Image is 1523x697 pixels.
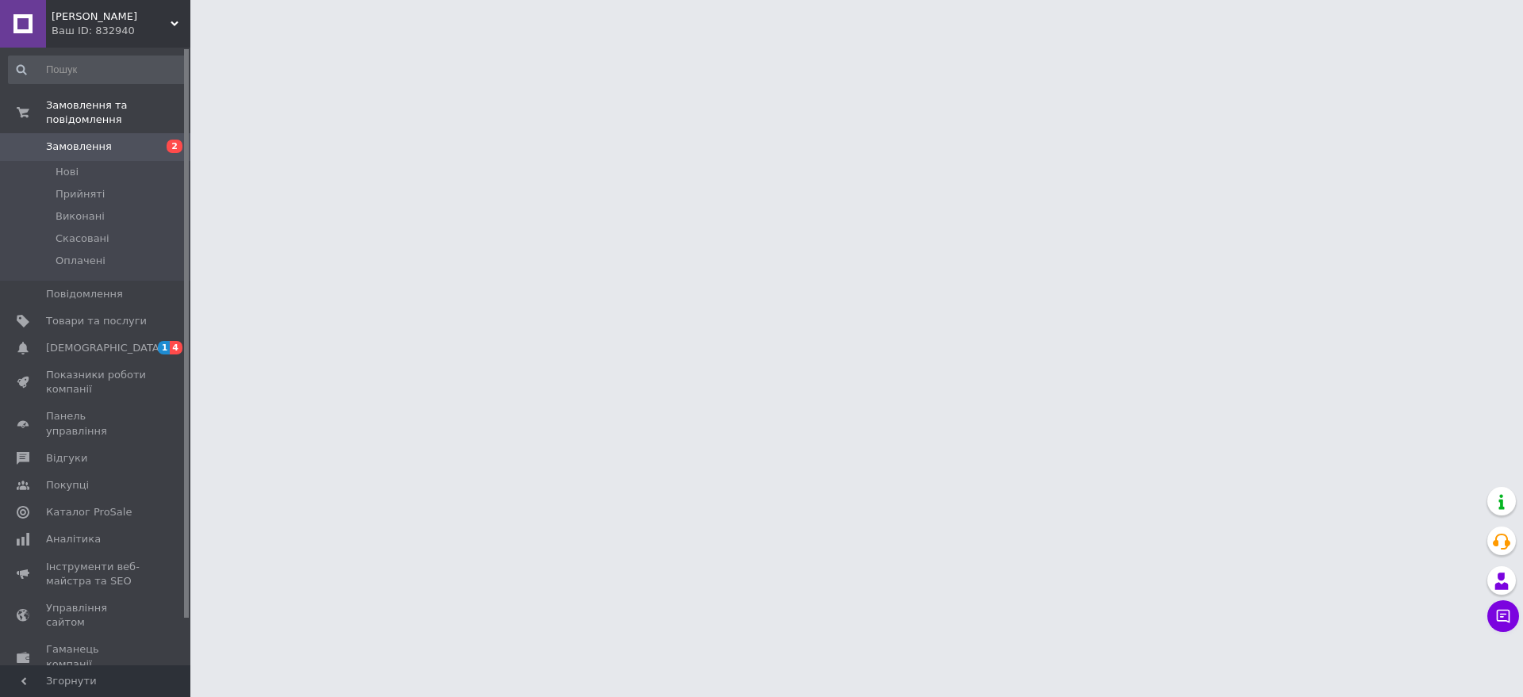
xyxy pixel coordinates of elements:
span: Покупці [46,478,89,492]
input: Пошук [8,56,187,84]
span: Гаманець компанії [46,642,147,671]
span: Інструменти веб-майстра та SEO [46,560,147,588]
span: Замовлення [46,140,112,154]
span: Скасовані [56,232,109,246]
span: Показники роботи компанії [46,368,147,396]
span: Каталог ProSale [46,505,132,519]
span: 2 [167,140,182,153]
span: Замовлення та повідомлення [46,98,190,127]
span: Товари та послуги [46,314,147,328]
div: Ваш ID: 832940 [52,24,190,38]
span: [DEMOGRAPHIC_DATA] [46,341,163,355]
button: Чат з покупцем [1487,600,1519,632]
span: Виконані [56,209,105,224]
span: ФОП Єкимов Євген Сергійович [52,10,171,24]
span: Оплачені [56,254,105,268]
span: Нові [56,165,79,179]
span: 1 [158,341,171,354]
span: Панель управління [46,409,147,438]
span: 4 [170,341,182,354]
span: Управління сайтом [46,601,147,630]
span: Аналітика [46,532,101,546]
span: Прийняті [56,187,105,201]
span: Відгуки [46,451,87,465]
span: Повідомлення [46,287,123,301]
